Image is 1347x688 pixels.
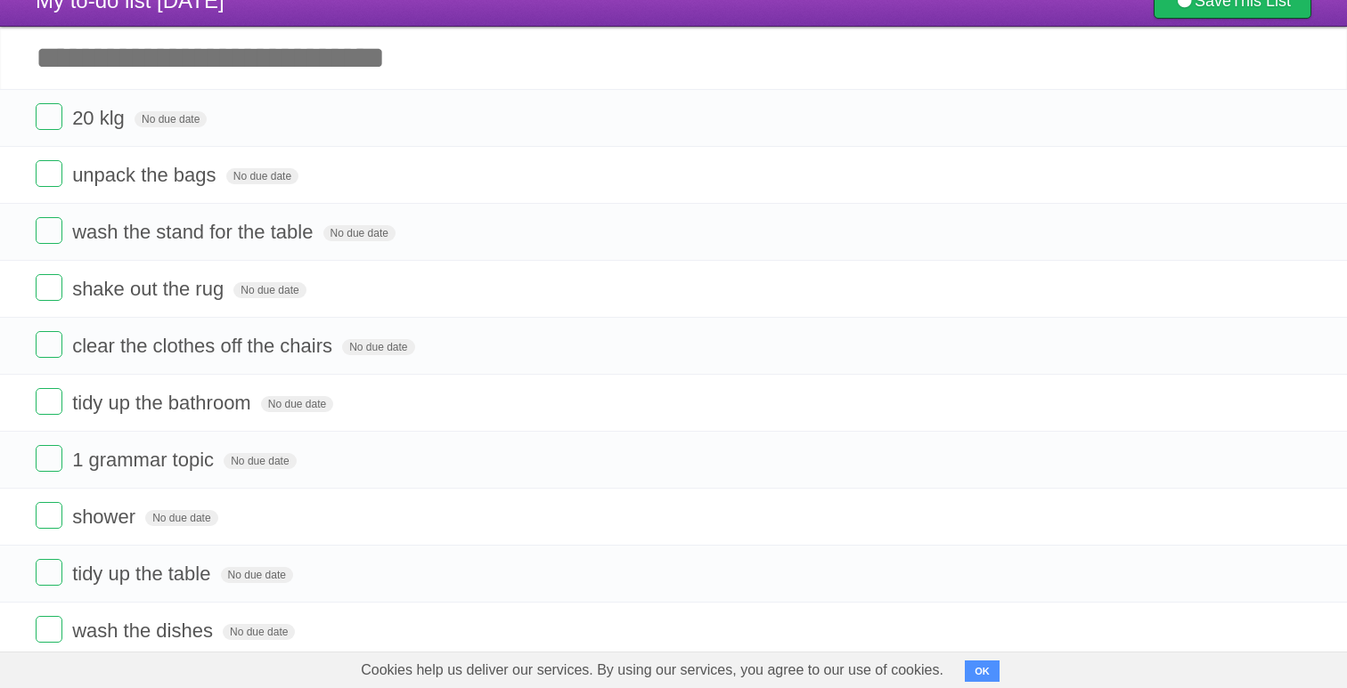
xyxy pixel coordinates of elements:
[965,660,1000,682] button: OK
[226,168,298,184] span: No due date
[36,160,62,187] label: Done
[36,559,62,586] label: Done
[343,652,961,688] span: Cookies help us deliver our services. By using our services, you agree to our use of cookies.
[72,449,218,471] span: 1 grammar topic
[36,274,62,301] label: Done
[72,221,317,243] span: wash the stand for the table
[323,225,396,241] span: No due date
[261,396,333,412] span: No due date
[135,111,207,127] span: No due date
[36,388,62,415] label: Done
[36,445,62,472] label: Done
[36,616,62,643] label: Done
[72,278,228,300] span: shake out the rug
[72,107,129,129] span: 20 klg
[342,339,414,355] span: No due date
[145,510,217,526] span: No due date
[36,502,62,529] label: Done
[223,624,295,640] span: No due date
[36,103,62,130] label: Done
[72,563,215,585] span: tidy up the table
[36,217,62,244] label: Done
[221,567,293,583] span: No due date
[36,331,62,358] label: Done
[233,282,306,298] span: No due date
[72,335,337,357] span: clear the clothes off the chairs
[72,392,256,414] span: tidy up the bathroom
[72,619,217,642] span: wash the dishes
[72,506,140,528] span: shower
[224,453,296,469] span: No due date
[72,164,220,186] span: unpack the bags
